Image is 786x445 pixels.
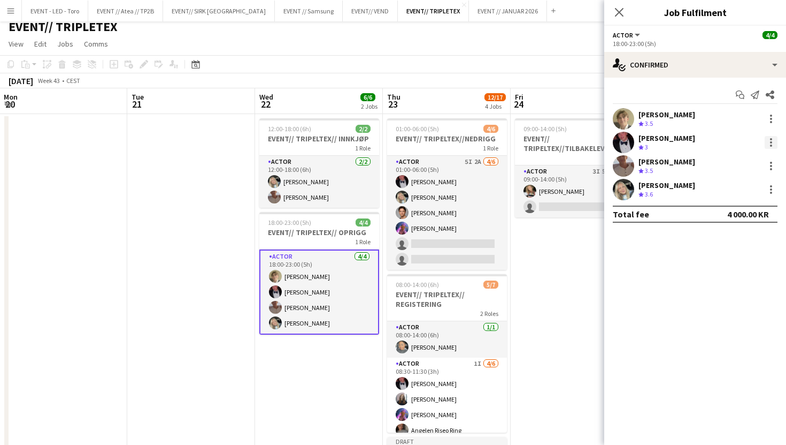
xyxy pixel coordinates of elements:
[483,125,498,133] span: 4/6
[645,167,653,175] span: 3.5
[638,180,695,190] div: [PERSON_NAME]
[387,92,400,102] span: Thu
[469,1,547,21] button: EVENT // JANUAR 2026
[727,209,769,220] div: 4 000.00 KR
[360,93,375,101] span: 6/6
[356,125,371,133] span: 2/2
[398,1,469,21] button: EVENT// TRIPLETEX
[361,102,377,110] div: 2 Jobs
[762,31,777,39] span: 4/4
[80,37,112,51] a: Comms
[275,1,343,21] button: EVENT // Samsung
[386,98,400,110] span: 23
[604,52,786,78] div: Confirmed
[613,31,633,39] span: Actor
[645,190,653,198] span: 3.6
[9,19,118,35] h1: EVENT// TRIPLETEX
[484,93,506,101] span: 12/17
[387,118,507,270] app-job-card: 01:00-06:00 (5h)4/6EVENT// TRIPELTEX//NEDRIGG1 RoleActor5I2A4/601:00-06:00 (5h)[PERSON_NAME][PERS...
[513,98,523,110] span: 24
[483,281,498,289] span: 5/7
[35,77,62,85] span: Week 43
[84,39,108,49] span: Comms
[638,157,695,167] div: [PERSON_NAME]
[645,119,653,127] span: 3.5
[9,76,33,86] div: [DATE]
[356,218,371,227] span: 4/4
[268,125,311,133] span: 12:00-18:00 (6h)
[387,274,507,433] app-job-card: 08:00-14:00 (6h)5/7EVENT// TRIPELTEX// REGISTERING2 RolesActor1/108:00-14:00 (6h)[PERSON_NAME]Act...
[515,165,635,217] app-card-role: Actor3I5A1/209:00-14:00 (5h)[PERSON_NAME]
[396,281,439,289] span: 08:00-14:00 (6h)
[638,133,695,143] div: [PERSON_NAME]
[9,39,24,49] span: View
[259,118,379,208] app-job-card: 12:00-18:00 (6h)2/2EVENT// TRIPELTEX// INNKJØP1 RoleActor2/212:00-18:00 (6h)[PERSON_NAME][PERSON_...
[2,98,18,110] span: 20
[387,290,507,309] h3: EVENT// TRIPELTEX// REGISTERING
[387,156,507,270] app-card-role: Actor5I2A4/601:00-06:00 (5h)[PERSON_NAME][PERSON_NAME][PERSON_NAME][PERSON_NAME]
[88,1,163,21] button: EVENT // Atea // TP2B
[30,37,51,51] a: Edit
[355,144,371,152] span: 1 Role
[258,98,273,110] span: 22
[387,321,507,358] app-card-role: Actor1/108:00-14:00 (6h)[PERSON_NAME]
[515,118,635,217] app-job-card: 09:00-14:00 (5h)1/2EVENT// TRIPELTEX//TILBAKELEVERING1 RoleActor3I5A1/209:00-14:00 (5h)[PERSON_NAME]
[613,31,642,39] button: Actor
[259,134,379,144] h3: EVENT// TRIPELTEX// INNKJØP
[259,156,379,208] app-card-role: Actor2/212:00-18:00 (6h)[PERSON_NAME][PERSON_NAME]
[57,39,73,49] span: Jobs
[613,209,649,220] div: Total fee
[604,5,786,19] h3: Job Fulfilment
[515,134,635,153] h3: EVENT// TRIPELTEX//TILBAKELEVERING
[645,143,648,151] span: 3
[53,37,78,51] a: Jobs
[613,40,777,48] div: 18:00-23:00 (5h)
[22,1,88,21] button: EVENT - LED - Toro
[259,228,379,237] h3: EVENT// TRIPELTEX// OPRIGG
[396,125,439,133] span: 01:00-06:00 (5h)
[485,102,505,110] div: 4 Jobs
[259,250,379,335] app-card-role: Actor4/418:00-23:00 (5h)[PERSON_NAME][PERSON_NAME][PERSON_NAME][PERSON_NAME]
[523,125,567,133] span: 09:00-14:00 (5h)
[130,98,144,110] span: 21
[259,92,273,102] span: Wed
[638,110,695,119] div: [PERSON_NAME]
[268,218,311,227] span: 18:00-23:00 (5h)
[355,238,371,246] span: 1 Role
[483,144,498,152] span: 1 Role
[515,92,523,102] span: Fri
[132,92,144,102] span: Tue
[34,39,47,49] span: Edit
[4,37,28,51] a: View
[4,92,18,102] span: Mon
[480,310,498,318] span: 2 Roles
[163,1,275,21] button: EVENT// SIRK [GEOGRAPHIC_DATA]
[259,212,379,335] app-job-card: 18:00-23:00 (5h)4/4EVENT// TRIPELTEX// OPRIGG1 RoleActor4/418:00-23:00 (5h)[PERSON_NAME][PERSON_N...
[387,134,507,144] h3: EVENT// TRIPELTEX//NEDRIGG
[343,1,398,21] button: EVENT// VEND
[66,77,80,85] div: CEST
